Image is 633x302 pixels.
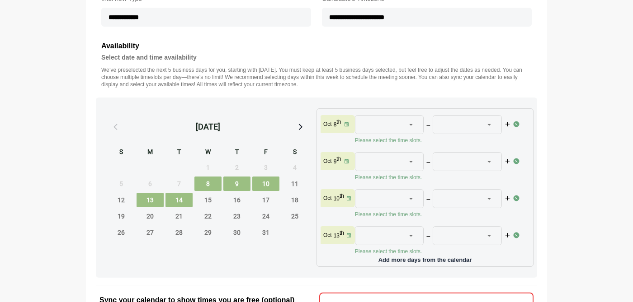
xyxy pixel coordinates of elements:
[223,193,250,207] span: Thursday, October 16, 2025
[252,160,279,175] span: Friday, October 3, 2025
[281,209,308,223] span: Saturday, October 25, 2025
[281,160,308,175] span: Saturday, October 4, 2025
[194,209,222,223] span: Wednesday, October 22, 2025
[323,232,332,239] p: Oct
[194,177,222,191] span: Wednesday, October 8, 2025
[194,193,222,207] span: Wednesday, October 15, 2025
[223,177,250,191] span: Thursday, October 9, 2025
[340,230,344,236] sup: th
[334,232,340,239] strong: 13
[336,119,341,125] sup: th
[281,193,308,207] span: Saturday, October 18, 2025
[137,225,164,240] span: Monday, October 27, 2025
[196,121,220,133] div: [DATE]
[323,121,332,128] p: Oct
[355,248,513,255] p: Please select the time slots.
[252,209,279,223] span: Friday, October 24, 2025
[355,211,513,218] p: Please select the time slots.
[252,147,279,158] div: F
[165,177,193,191] span: Tuesday, October 7, 2025
[137,209,164,223] span: Monday, October 20, 2025
[194,225,222,240] span: Wednesday, October 29, 2025
[323,195,332,202] p: Oct
[165,147,193,158] div: T
[336,156,341,162] sup: th
[334,121,337,128] strong: 8
[101,66,532,88] p: We’ve preselected the next 5 business days for you, starting with [DATE]. You must keep at least ...
[355,137,513,144] p: Please select the time slots.
[101,52,532,63] h4: Select date and time availability
[194,147,222,158] div: W
[137,147,164,158] div: M
[108,209,135,223] span: Sunday, October 19, 2025
[321,253,529,263] p: Add more days from the calendar
[101,40,532,52] h3: Availability
[108,147,135,158] div: S
[340,193,344,199] sup: th
[165,225,193,240] span: Tuesday, October 28, 2025
[281,177,308,191] span: Saturday, October 11, 2025
[281,147,308,158] div: S
[355,174,513,181] p: Please select the time slots.
[252,193,279,207] span: Friday, October 17, 2025
[165,209,193,223] span: Tuesday, October 21, 2025
[334,195,340,202] strong: 10
[334,158,337,165] strong: 9
[252,177,279,191] span: Friday, October 10, 2025
[137,177,164,191] span: Monday, October 6, 2025
[108,177,135,191] span: Sunday, October 5, 2025
[252,225,279,240] span: Friday, October 31, 2025
[223,225,250,240] span: Thursday, October 30, 2025
[223,160,250,175] span: Thursday, October 2, 2025
[194,160,222,175] span: Wednesday, October 1, 2025
[223,209,250,223] span: Thursday, October 23, 2025
[137,193,164,207] span: Monday, October 13, 2025
[108,225,135,240] span: Sunday, October 26, 2025
[108,193,135,207] span: Sunday, October 12, 2025
[323,158,332,165] p: Oct
[223,147,250,158] div: T
[165,193,193,207] span: Tuesday, October 14, 2025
